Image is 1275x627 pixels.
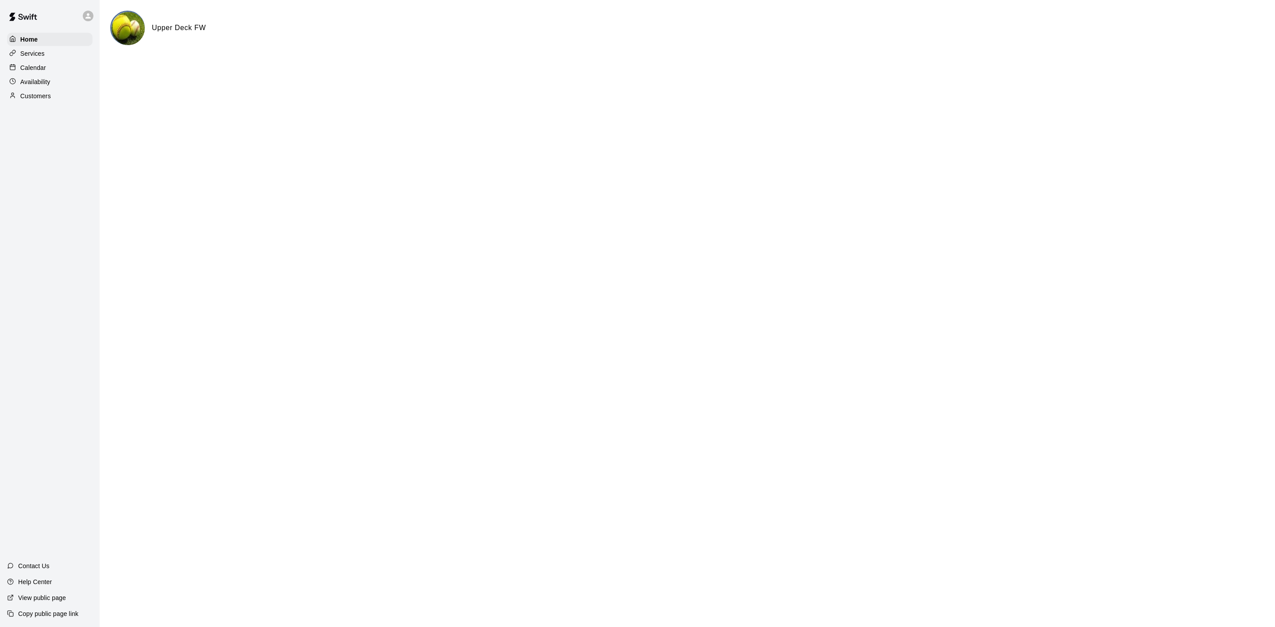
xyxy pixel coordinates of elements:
[7,75,93,88] a: Availability
[7,61,93,74] a: Calendar
[18,609,78,618] p: Copy public page link
[20,77,50,86] p: Availability
[112,12,145,45] img: Upper Deck FW logo
[7,33,93,46] a: Home
[7,47,93,60] a: Services
[20,35,38,44] p: Home
[18,593,66,602] p: View public page
[152,22,206,34] h6: Upper Deck FW
[20,49,45,58] p: Services
[20,92,51,100] p: Customers
[18,562,50,570] p: Contact Us
[7,89,93,103] a: Customers
[20,63,46,72] p: Calendar
[18,577,52,586] p: Help Center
